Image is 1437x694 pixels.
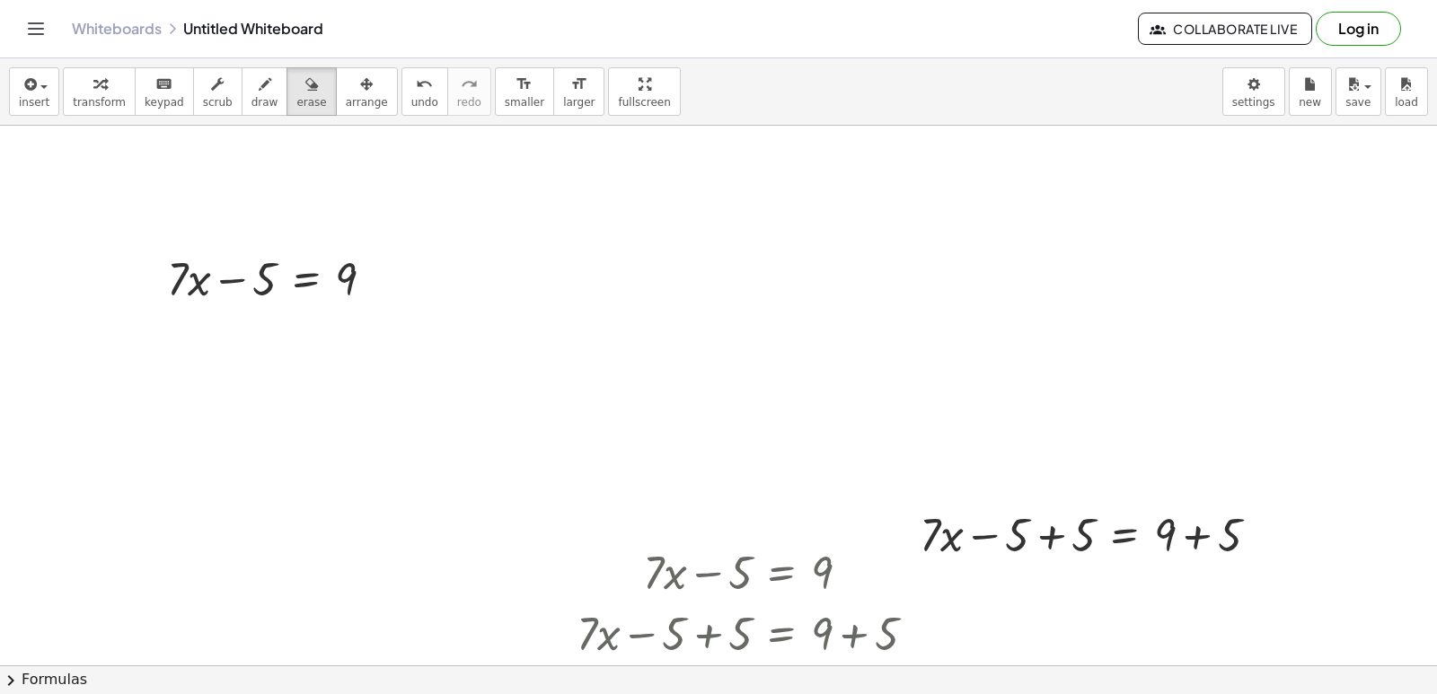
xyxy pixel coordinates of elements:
[416,74,433,95] i: undo
[447,67,491,116] button: redoredo
[287,67,336,116] button: erase
[72,20,162,38] a: Whiteboards
[401,67,448,116] button: undoundo
[553,67,604,116] button: format_sizelarger
[570,74,587,95] i: format_size
[1395,96,1418,109] span: load
[1222,67,1285,116] button: settings
[516,74,533,95] i: format_size
[1232,96,1275,109] span: settings
[1345,96,1371,109] span: save
[1385,67,1428,116] button: load
[73,96,126,109] span: transform
[155,74,172,95] i: keyboard
[193,67,242,116] button: scrub
[1336,67,1381,116] button: save
[22,14,50,43] button: Toggle navigation
[495,67,554,116] button: format_sizesmaller
[346,96,388,109] span: arrange
[1153,21,1297,37] span: Collaborate Live
[9,67,59,116] button: insert
[1299,96,1321,109] span: new
[251,96,278,109] span: draw
[19,96,49,109] span: insert
[618,96,670,109] span: fullscreen
[505,96,544,109] span: smaller
[1138,13,1312,45] button: Collaborate Live
[135,67,194,116] button: keyboardkeypad
[1316,12,1401,46] button: Log in
[461,74,478,95] i: redo
[296,96,326,109] span: erase
[242,67,288,116] button: draw
[63,67,136,116] button: transform
[203,96,233,109] span: scrub
[608,67,680,116] button: fullscreen
[145,96,184,109] span: keypad
[457,96,481,109] span: redo
[411,96,438,109] span: undo
[1289,67,1332,116] button: new
[336,67,398,116] button: arrange
[563,96,595,109] span: larger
